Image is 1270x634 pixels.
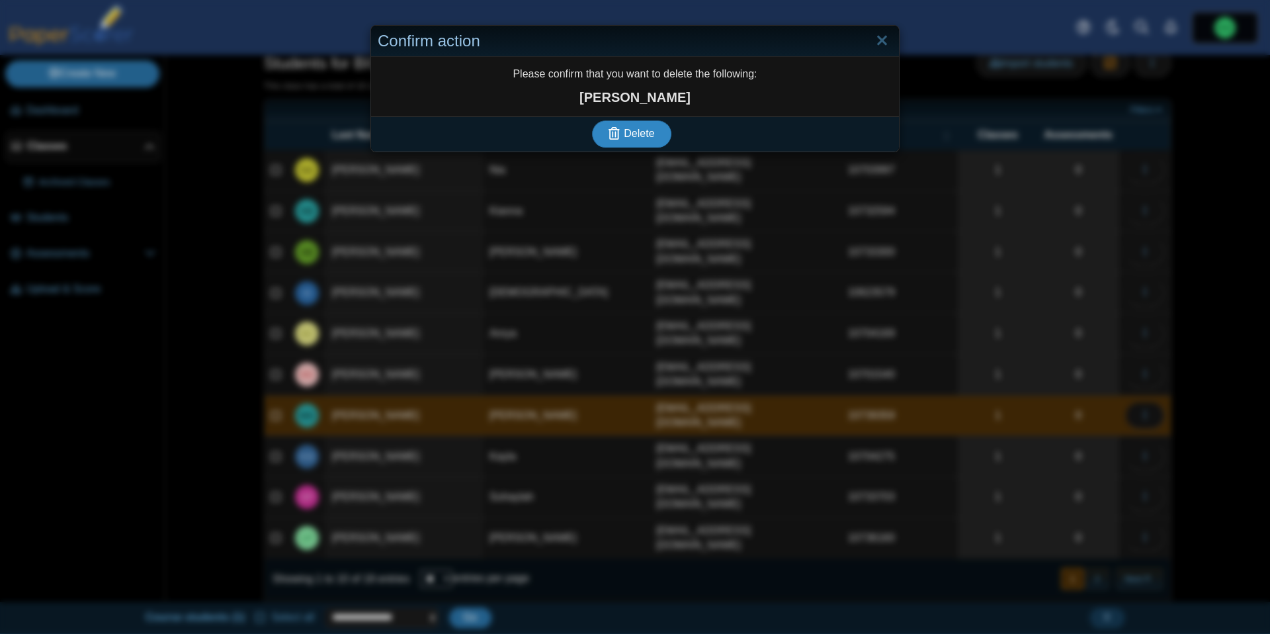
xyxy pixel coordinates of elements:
[371,26,899,57] div: Confirm action
[872,30,892,52] a: Close
[624,128,654,139] span: Delete
[592,120,671,147] button: Delete
[371,57,899,116] div: Please confirm that you want to delete the following:
[378,88,892,107] strong: [PERSON_NAME]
